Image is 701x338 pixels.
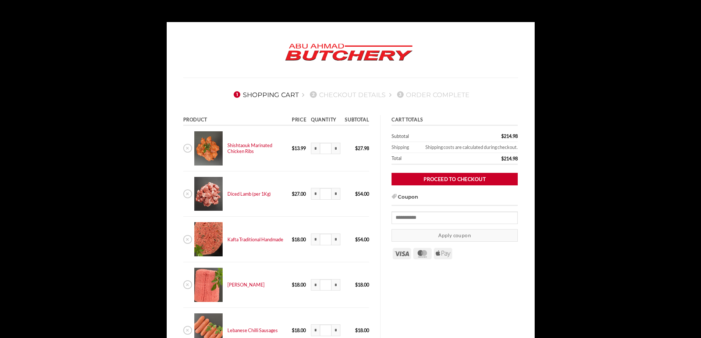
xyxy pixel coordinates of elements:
span: $ [292,145,294,151]
bdi: 18.00 [355,282,369,288]
a: Diced Lamb (per 1Kg) [227,191,271,197]
input: Increase quantity of Diced Lamb (per 1Kg) [332,188,340,200]
div: Payment icons [392,247,453,259]
span: 2 [310,91,316,98]
img: Abu Ahmad Butchery [279,39,419,67]
bdi: 54.00 [355,236,369,242]
span: $ [292,236,294,242]
input: Product quantity [320,188,332,200]
input: Reduce quantity of Shishtaouk Marinated Chicken Ribs [311,143,320,154]
span: $ [292,282,294,288]
bdi: 13.99 [292,145,306,151]
input: Reduce quantity of Lebanese Chilli Sausages [311,324,320,336]
th: Shipping [392,142,413,153]
button: Apply coupon [392,229,518,242]
bdi: 27.98 [355,145,369,151]
bdi: 214.98 [501,133,518,139]
img: Cart [194,177,223,211]
img: Cart [194,222,223,256]
input: Reduce quantity of Kafta Traditional Handmade [311,234,320,245]
input: Product quantity [320,324,332,336]
a: Lebanese Chilli Sausages [227,327,278,333]
span: $ [501,133,504,139]
bdi: 18.00 [292,327,306,333]
th: Subtotal [343,115,369,126]
a: [PERSON_NAME] [227,282,265,288]
a: Remove Kibbeh Mince from cart [183,280,192,289]
span: $ [355,191,358,197]
th: Subtotal [392,131,456,142]
input: Increase quantity of Kibbeh Mince [332,279,340,291]
td: Shipping costs are calculated during checkout. [413,142,518,153]
a: Kafta Traditional Handmade [227,236,283,242]
input: Reduce quantity of Kibbeh Mince [311,279,320,291]
input: Product quantity [320,143,332,154]
span: $ [355,145,358,151]
a: Proceed to checkout [392,173,518,186]
bdi: 18.00 [292,236,306,242]
input: Increase quantity of Lebanese Chilli Sausages [332,324,340,336]
a: 2Checkout details [308,91,386,99]
span: $ [355,236,358,242]
span: $ [501,156,504,161]
input: Increase quantity of Kafta Traditional Handmade [332,234,340,245]
h3: Coupon [392,193,518,206]
span: 1 [234,91,240,98]
input: Product quantity [320,279,332,291]
input: Increase quantity of Shishtaouk Marinated Chicken Ribs [332,143,340,154]
bdi: 214.98 [501,156,518,161]
bdi: 27.00 [292,191,306,197]
a: Remove Lebanese Chilli Sausages from cart [183,326,192,335]
img: Cart [194,268,223,302]
input: Reduce quantity of Diced Lamb (per 1Kg) [311,188,320,200]
a: 1Shopping Cart [231,91,299,99]
span: $ [355,327,358,333]
span: $ [292,191,294,197]
th: Product [183,115,290,126]
a: Remove Kafta Traditional Handmade from cart [183,235,192,244]
th: Price [290,115,309,126]
th: Cart totals [392,115,518,126]
span: $ [292,327,294,333]
bdi: 54.00 [355,191,369,197]
input: Product quantity [320,234,332,245]
nav: Checkout steps [183,85,518,104]
img: Cart [194,131,223,166]
span: $ [355,282,358,288]
a: Remove Diced Lamb (per 1Kg) from cart [183,189,192,198]
a: Shishtaouk Marinated Chicken Ribs [227,142,272,154]
th: Total [392,153,456,165]
a: Remove Shishtaouk Marinated Chicken Ribs from cart [183,144,192,153]
th: Quantity [309,115,343,126]
bdi: 18.00 [292,282,306,288]
bdi: 18.00 [355,327,369,333]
